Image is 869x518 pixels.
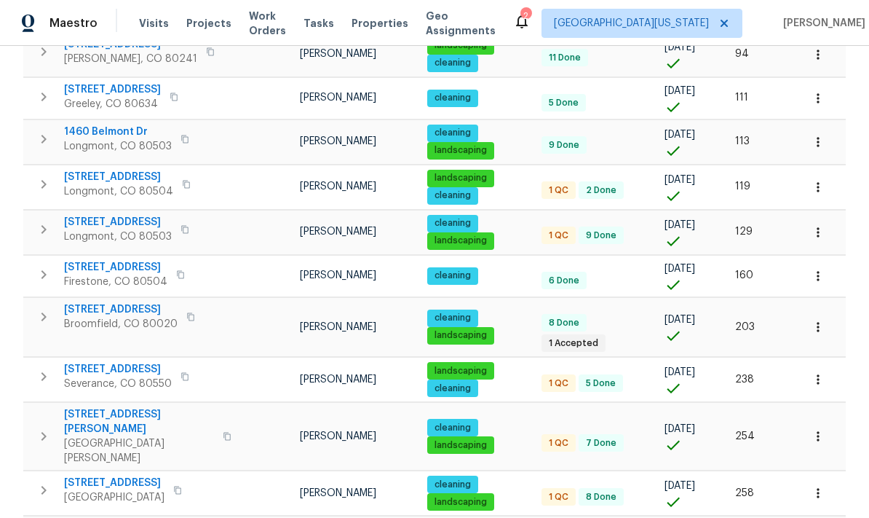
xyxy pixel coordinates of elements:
[64,362,172,377] span: [STREET_ADDRESS]
[777,16,865,31] span: [PERSON_NAME]
[664,86,695,96] span: [DATE]
[429,439,493,452] span: landscaping
[543,97,584,109] span: 5 Done
[429,57,477,69] span: cleaning
[543,52,587,64] span: 11 Done
[64,97,161,111] span: Greeley, CO 80634
[735,374,754,385] span: 238
[735,93,748,103] span: 111
[543,139,585,152] span: 9 Done
[543,184,574,197] span: 1 QC
[735,181,750,192] span: 119
[664,315,695,325] span: [DATE]
[64,139,172,154] span: Longmont, CO 80503
[735,49,749,59] span: 94
[429,312,477,324] span: cleaning
[735,488,754,498] span: 258
[64,82,161,97] span: [STREET_ADDRESS]
[543,377,574,390] span: 1 QC
[580,229,622,242] span: 9 Done
[64,170,173,184] span: [STREET_ADDRESS]
[300,93,376,103] span: [PERSON_NAME]
[429,329,493,342] span: landscaping
[543,275,585,287] span: 6 Done
[429,127,477,139] span: cleaning
[300,49,376,59] span: [PERSON_NAME]
[429,92,477,104] span: cleaning
[735,322,755,332] span: 203
[664,367,695,377] span: [DATE]
[429,422,477,434] span: cleaning
[64,407,214,436] span: [STREET_ADDRESS][PERSON_NAME]
[64,436,214,466] span: [GEOGRAPHIC_DATA][PERSON_NAME]
[64,476,164,490] span: [STREET_ADDRESS]
[429,365,493,377] span: landscaping
[664,175,695,185] span: [DATE]
[429,217,477,229] span: cleaning
[664,481,695,491] span: [DATE]
[64,275,167,289] span: Firestone, CO 80504
[300,488,376,498] span: [PERSON_NAME]
[64,490,164,505] span: [GEOGRAPHIC_DATA]
[664,264,695,274] span: [DATE]
[580,491,622,503] span: 8 Done
[429,270,477,282] span: cleaning
[64,377,172,391] span: Severance, CO 80550
[352,16,408,31] span: Properties
[64,184,173,199] span: Longmont, CO 80504
[429,235,493,247] span: landscaping
[429,39,493,52] span: landscaping
[300,270,376,280] span: [PERSON_NAME]
[580,377,622,390] span: 5 Done
[554,16,709,31] span: [GEOGRAPHIC_DATA][US_STATE]
[64,317,178,331] span: Broomfield, CO 80020
[300,431,376,442] span: [PERSON_NAME]
[300,181,376,192] span: [PERSON_NAME]
[300,374,376,385] span: [PERSON_NAME]
[664,130,695,140] span: [DATE]
[735,270,753,280] span: 160
[64,52,197,66] span: [PERSON_NAME], CO 80241
[300,322,376,332] span: [PERSON_NAME]
[543,317,585,329] span: 8 Done
[664,42,695,52] span: [DATE]
[64,260,167,275] span: [STREET_ADDRESS]
[543,491,574,503] span: 1 QC
[429,144,493,157] span: landscaping
[303,18,334,28] span: Tasks
[429,172,493,184] span: landscaping
[49,16,98,31] span: Maestro
[426,9,496,38] span: Geo Assignments
[543,229,574,242] span: 1 QC
[543,437,574,450] span: 1 QC
[735,227,753,237] span: 129
[735,431,755,442] span: 254
[300,227,376,237] span: [PERSON_NAME]
[520,9,531,23] div: 2
[139,16,169,31] span: Visits
[64,215,172,229] span: [STREET_ADDRESS]
[664,424,695,434] span: [DATE]
[64,302,178,317] span: [STREET_ADDRESS]
[186,16,231,31] span: Projects
[64,125,172,139] span: 1460 Belmont Dr
[300,136,376,146] span: [PERSON_NAME]
[429,382,477,395] span: cleaning
[429,189,477,202] span: cleaning
[580,437,622,450] span: 7 Done
[664,220,695,230] span: [DATE]
[429,496,493,509] span: landscaping
[543,337,604,350] span: 1 Accepted
[580,184,622,197] span: 2 Done
[249,9,286,38] span: Work Orders
[429,479,477,491] span: cleaning
[735,136,750,146] span: 113
[64,229,172,244] span: Longmont, CO 80503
